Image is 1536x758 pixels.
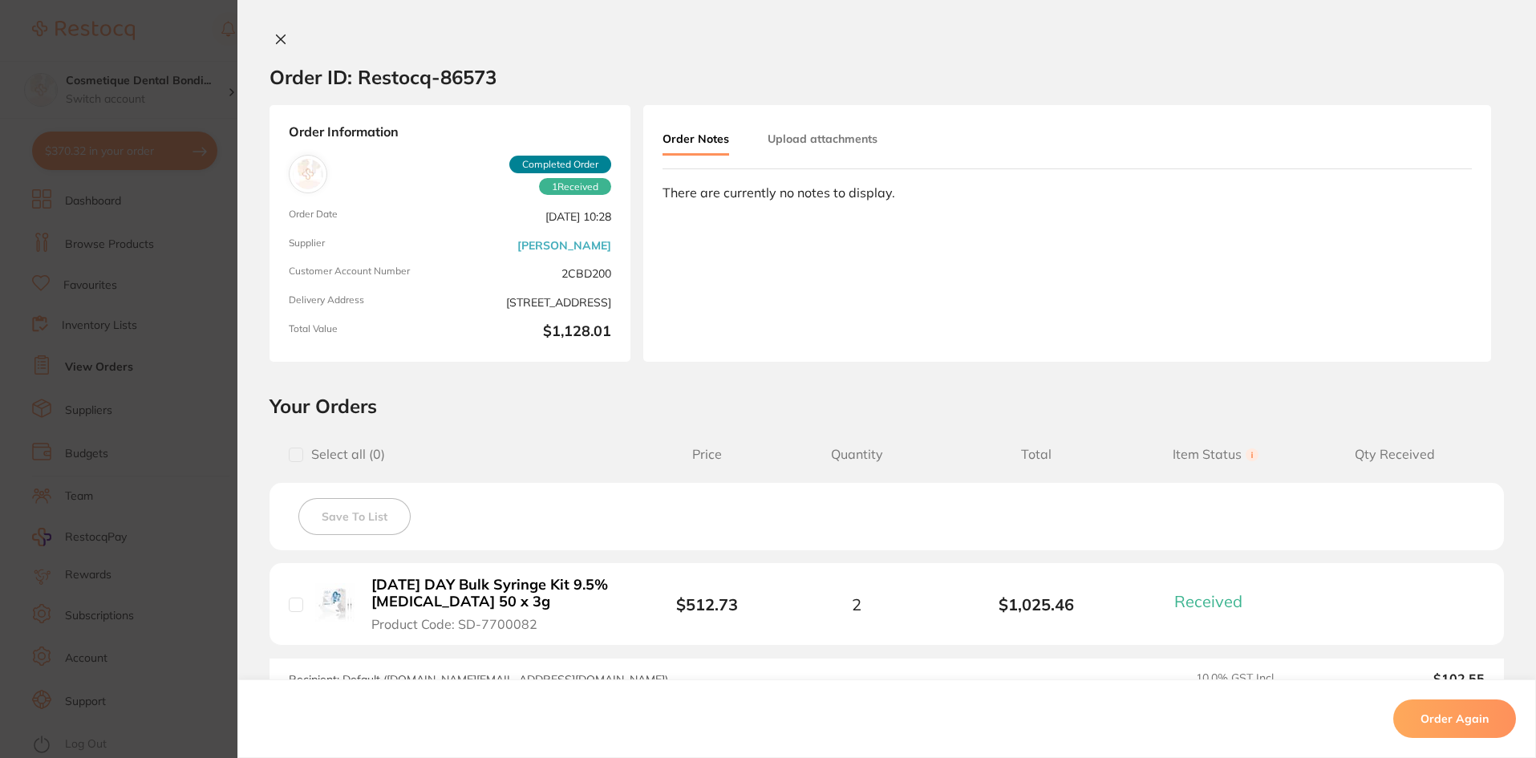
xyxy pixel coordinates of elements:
[315,583,355,622] img: POLA DAY Bulk Syringe Kit 9.5% Hydrogen Peroxide 50 x 3g
[371,577,619,610] b: [DATE] DAY Bulk Syringe Kit 9.5% [MEDICAL_DATA] 50 x 3g
[1169,591,1262,611] button: Received
[1347,671,1485,686] output: $102.55
[946,447,1126,462] span: Total
[1305,447,1485,462] span: Qty Received
[289,209,444,225] span: Order Date
[270,65,496,89] h2: Order ID: Restocq- 86573
[852,595,861,614] span: 2
[1196,671,1334,686] span: 10.0 % GST Incl.
[289,294,444,310] span: Delivery Address
[456,209,611,225] span: [DATE] 10:28
[289,124,611,142] strong: Order Information
[456,266,611,282] span: 2CBD200
[289,323,444,343] span: Total Value
[456,294,611,310] span: [STREET_ADDRESS]
[371,617,537,631] span: Product Code: SD-7700082
[946,595,1126,614] b: $1,025.46
[303,447,385,462] span: Select all ( 0 )
[517,239,611,252] a: [PERSON_NAME]
[676,594,738,614] b: $512.73
[1126,447,1306,462] span: Item Status
[509,156,611,173] span: Completed Order
[298,498,411,535] button: Save To List
[367,576,624,632] button: [DATE] DAY Bulk Syringe Kit 9.5% [MEDICAL_DATA] 50 x 3g Product Code: SD-7700082
[539,178,611,196] span: Received
[270,394,1504,418] h2: Your Orders
[289,266,444,282] span: Customer Account Number
[1174,591,1242,611] span: Received
[663,124,729,156] button: Order Notes
[289,237,444,253] span: Supplier
[768,124,877,153] button: Upload attachments
[663,185,1472,200] div: There are currently no notes to display.
[767,447,946,462] span: Quantity
[456,323,611,343] b: $1,128.01
[293,159,323,189] img: Henry Schein Halas
[1393,699,1516,738] button: Order Again
[647,447,767,462] span: Price
[289,672,668,687] span: Recipient: Default ( [DOMAIN_NAME][EMAIL_ADDRESS][DOMAIN_NAME] )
